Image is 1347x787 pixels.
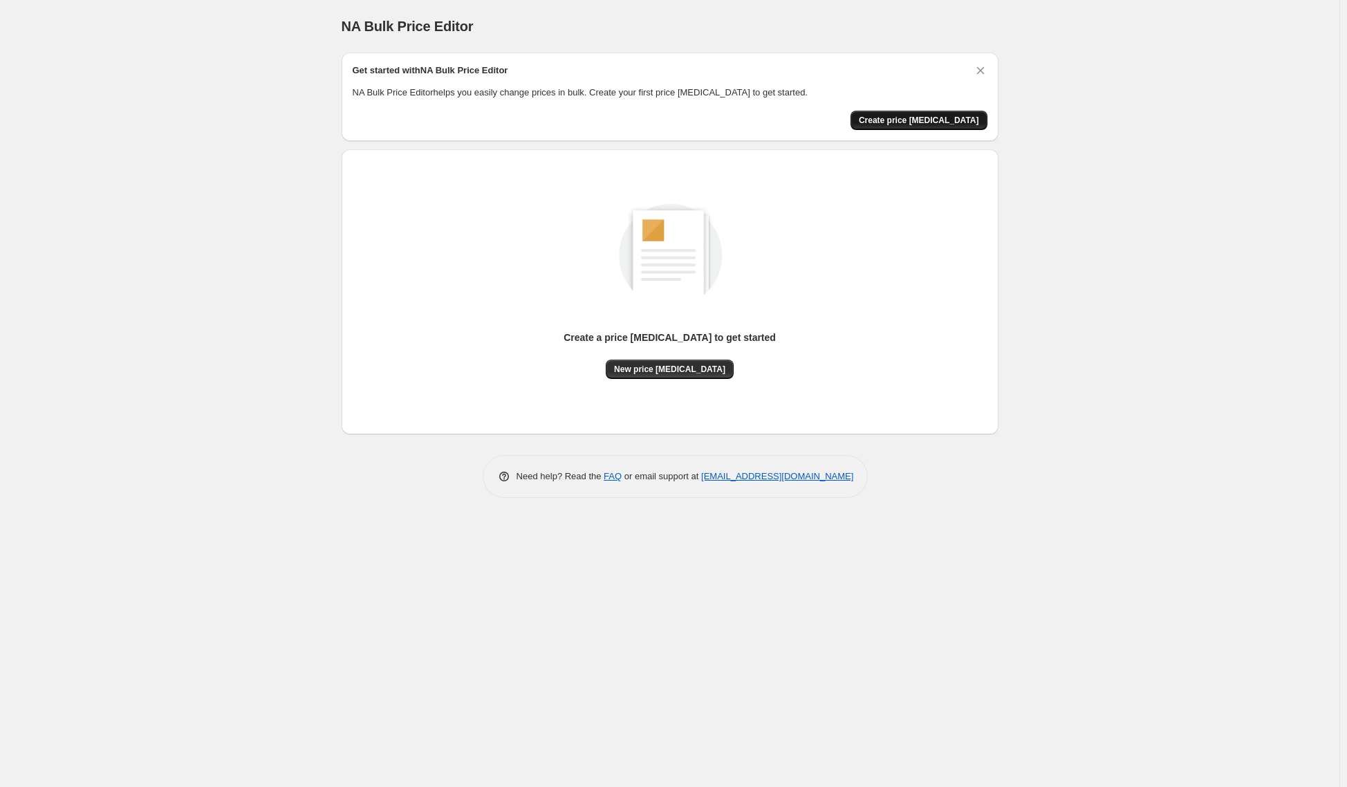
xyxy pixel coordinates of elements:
button: Create price change job [851,111,987,130]
span: NA Bulk Price Editor [342,19,474,34]
a: [EMAIL_ADDRESS][DOMAIN_NAME] [701,471,853,481]
button: Dismiss card [974,64,987,77]
span: New price [MEDICAL_DATA] [614,364,725,375]
a: FAQ [604,471,622,481]
span: Create price [MEDICAL_DATA] [859,115,979,126]
span: or email support at [622,471,701,481]
span: Need help? Read the [517,471,604,481]
button: New price [MEDICAL_DATA] [606,360,734,379]
h2: Get started with NA Bulk Price Editor [353,64,508,77]
p: NA Bulk Price Editor helps you easily change prices in bulk. Create your first price [MEDICAL_DAT... [353,86,987,100]
p: Create a price [MEDICAL_DATA] to get started [564,331,776,344]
